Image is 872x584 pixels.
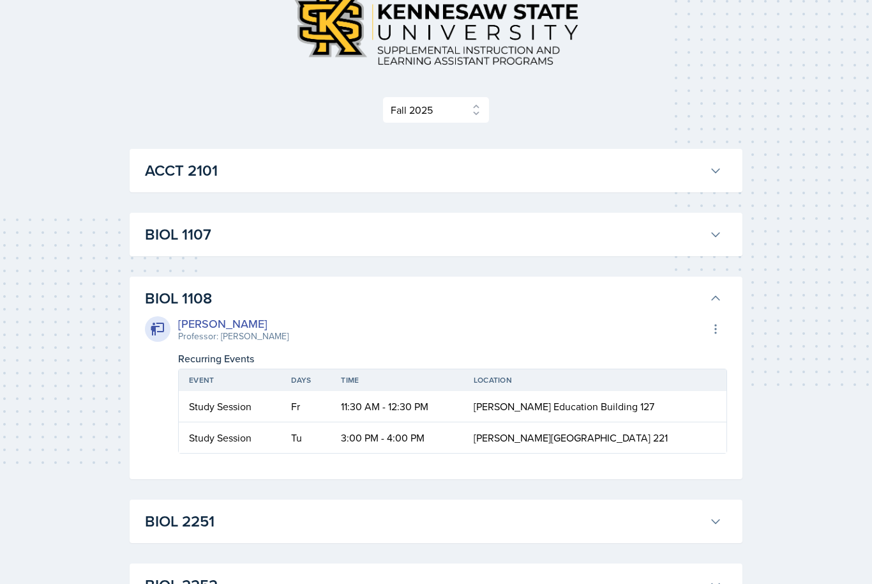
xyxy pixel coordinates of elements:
button: ACCT 2101 [142,157,725,185]
span: [PERSON_NAME] Education Building 127 [474,399,654,413]
th: Location [463,369,726,391]
span: [PERSON_NAME][GEOGRAPHIC_DATA] 221 [474,431,668,445]
button: BIOL 1108 [142,284,725,312]
td: Fr [281,391,331,422]
h3: BIOL 1108 [145,287,704,310]
div: Study Session [189,430,271,445]
h3: BIOL 2251 [145,510,704,533]
button: BIOL 1107 [142,220,725,249]
th: Days [281,369,331,391]
th: Time [331,369,463,391]
div: Study Session [189,399,271,414]
div: Professor: [PERSON_NAME] [178,330,289,343]
div: Recurring Events [178,351,727,366]
td: 3:00 PM - 4:00 PM [331,422,463,453]
h3: BIOL 1107 [145,223,704,246]
div: [PERSON_NAME] [178,315,289,332]
button: BIOL 2251 [142,507,725,535]
td: 11:30 AM - 12:30 PM [331,391,463,422]
td: Tu [281,422,331,453]
th: Event [179,369,281,391]
h3: ACCT 2101 [145,159,704,182]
